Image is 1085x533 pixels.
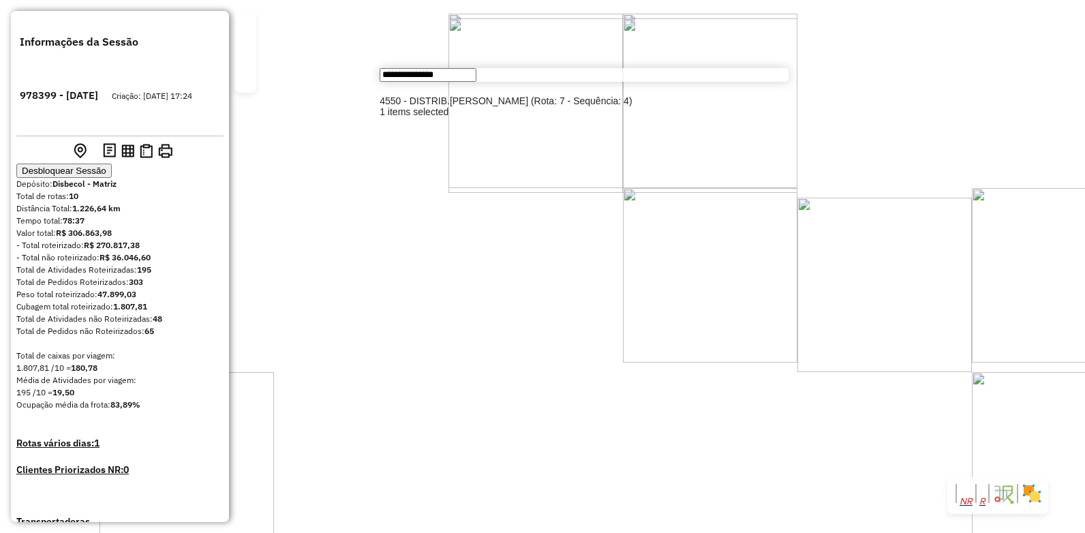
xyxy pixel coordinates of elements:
strong: 48 [153,314,162,324]
h4: Transportadoras [16,515,224,529]
button: Centralizar mapa no depósito ou ponto de apoio [71,140,89,164]
h4: Informações da Sessão [20,33,138,50]
em: R [979,496,985,506]
div: Cubagem total roteirizado: [16,301,224,313]
div: Criação: [DATE] 17:24 [112,90,192,102]
button: Imprimir Rotas [155,141,175,163]
strong: 180,78 [71,363,97,373]
strong: 83,89% [110,399,140,410]
a: Exportar sessão [240,39,251,50]
a: Criar modelo [240,72,251,82]
div: Total de Atividades Roteirizadas: [16,264,224,276]
button: Logs desbloquear sessão [100,140,119,164]
div: Total de Atividades não Roteirizadas: [16,313,224,325]
div: Peso total roteirizado: [16,288,224,301]
li: [object Object] [380,95,789,106]
a: Nova sessão e pesquisa [240,17,251,28]
div: 195 / 10 = [16,386,224,399]
strong: 303 [129,277,143,287]
strong: 195 [137,264,151,275]
button: Visualizar relatório de Roteirização [119,142,137,162]
h6: 978399 - [DATE] [20,88,98,104]
div: 1.807,81 / 10 = [16,362,224,374]
div: Distância Total: [16,202,224,215]
div: - Total roteirizado: [16,239,224,252]
h4: Rotas vários dias: [16,436,224,451]
strong: 78:37 [63,215,85,226]
div: Total de Pedidos Roteirizados: [16,276,224,288]
h4: Clientes Priorizados NR: [16,463,224,477]
ul: Option List [380,95,789,106]
button: Visualizar Romaneio [137,141,155,163]
div: - Total não roteirizado: [16,252,224,264]
strong: 1 [94,437,100,449]
div: Média de Atividades por viagem: [16,374,224,386]
span: Ocupação média da frota: [16,399,110,410]
em: NR [960,496,973,506]
strong: 1.807,81 [113,301,147,311]
span: 1 items selected [380,106,448,117]
strong: R$ 36.046,60 [100,252,151,262]
div: Total de rotas: [16,190,224,202]
strong: 1.226,64 km [72,203,121,213]
strong: 10 [69,191,78,201]
strong: R$ 270.817,38 [84,240,140,250]
div: Total de Pedidos não Roteirizados: [16,325,224,337]
strong: R$ 306.863,98 [56,228,112,238]
div: Depósito: [16,178,224,190]
strong: Disbecol - Matriz [52,179,117,189]
div: Tempo total: [16,215,224,227]
div: Valor total: [16,227,224,239]
img: Fluxo de ruas [992,483,1014,504]
div: Total de caixas por viagem: [16,350,224,362]
strong: 19,50 [52,387,74,397]
span: Ocultar NR [960,497,973,506]
button: Desbloquear Sessão [16,164,112,178]
button: Exibir sessão original [65,149,71,155]
strong: 0 [123,463,129,476]
span: Exibir rótulo [979,497,985,506]
strong: 65 [144,326,154,336]
strong: 47.899,03 [97,289,136,299]
img: Exibir/Ocultar setores [1021,483,1043,504]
